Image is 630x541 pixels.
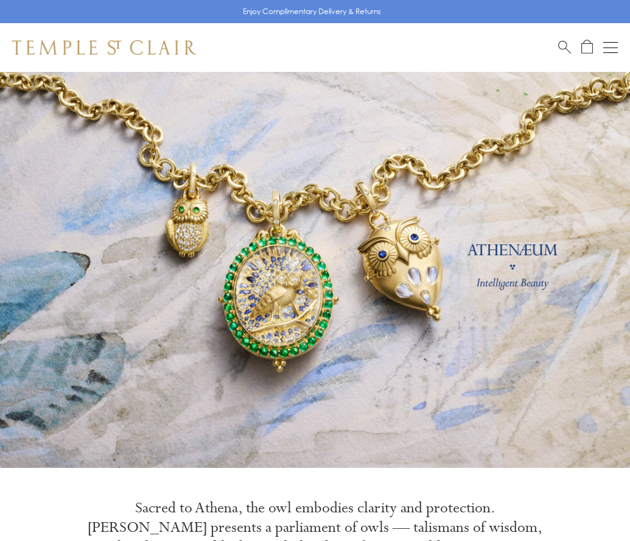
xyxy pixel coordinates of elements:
a: Open Shopping Bag [581,40,593,55]
a: Search [558,40,571,55]
button: Open navigation [603,40,618,55]
p: Enjoy Complimentary Delivery & Returns [243,5,381,18]
img: Temple St. Clair [12,40,196,55]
